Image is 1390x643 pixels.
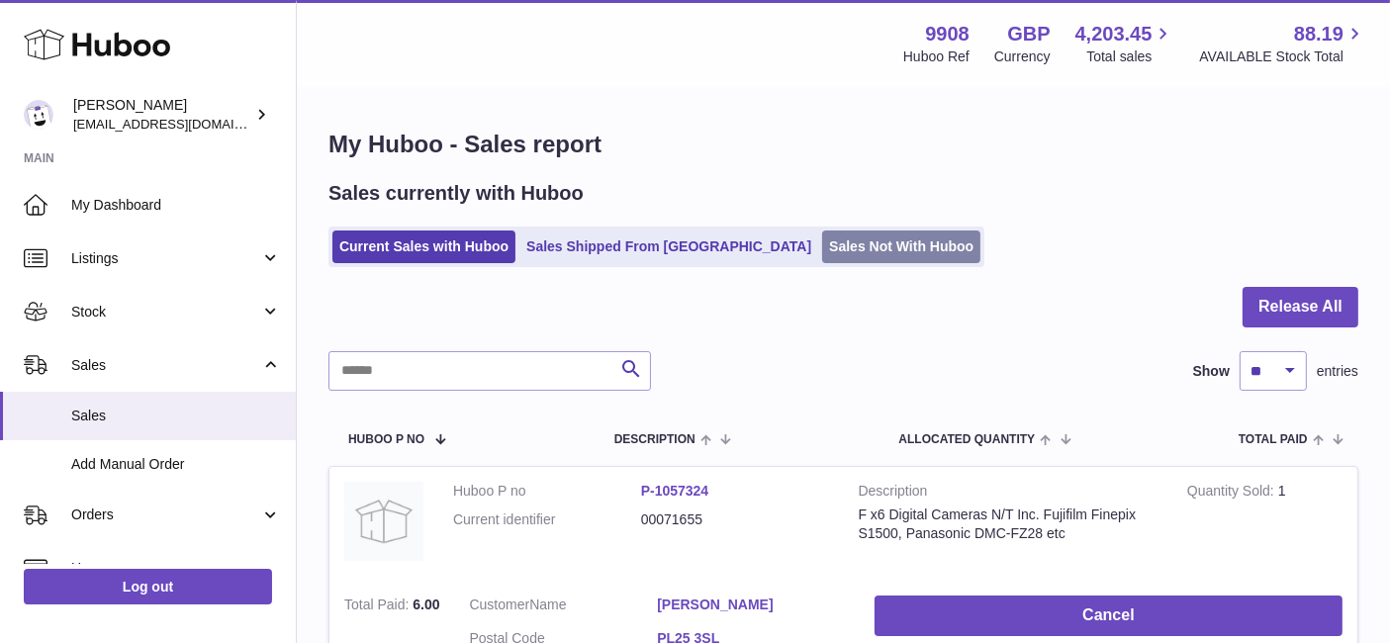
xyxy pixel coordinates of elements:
[657,596,845,614] a: [PERSON_NAME]
[24,100,53,130] img: internalAdmin-9908@internal.huboo.com
[859,482,1158,505] strong: Description
[73,96,251,134] div: [PERSON_NAME]
[1086,47,1174,66] span: Total sales
[71,455,281,474] span: Add Manual Order
[1199,21,1366,66] a: 88.19 AVAILABLE Stock Total
[1294,21,1344,47] span: 88.19
[1199,47,1366,66] span: AVAILABLE Stock Total
[332,230,515,263] a: Current Sales with Huboo
[898,433,1035,446] span: ALLOCATED Quantity
[24,569,272,604] a: Log out
[1187,483,1278,504] strong: Quantity Sold
[344,597,413,617] strong: Total Paid
[328,180,584,207] h2: Sales currently with Huboo
[994,47,1051,66] div: Currency
[859,505,1158,543] div: F x6 Digital Cameras N/T Inc. Fujifilm Finepix S1500, Panasonic DMC-FZ28 etc
[614,433,695,446] span: Description
[453,482,641,501] dt: Huboo P no
[1075,21,1175,66] a: 4,203.45 Total sales
[519,230,818,263] a: Sales Shipped From [GEOGRAPHIC_DATA]
[71,505,260,524] span: Orders
[71,196,281,215] span: My Dashboard
[641,483,709,499] a: P-1057324
[71,559,281,578] span: Usage
[413,597,439,612] span: 6.00
[470,597,530,612] span: Customer
[903,47,970,66] div: Huboo Ref
[470,596,658,619] dt: Name
[453,510,641,529] dt: Current identifier
[1193,362,1230,381] label: Show
[925,21,970,47] strong: 9908
[822,230,980,263] a: Sales Not With Huboo
[71,407,281,425] span: Sales
[1075,21,1153,47] span: 4,203.45
[875,596,1343,636] button: Cancel
[641,510,829,529] dd: 00071655
[1243,287,1358,327] button: Release All
[71,356,260,375] span: Sales
[1317,362,1358,381] span: entries
[344,482,423,561] img: no-photo.jpg
[328,129,1358,160] h1: My Huboo - Sales report
[71,303,260,321] span: Stock
[1172,467,1357,581] td: 1
[71,249,260,268] span: Listings
[348,433,424,446] span: Huboo P no
[73,116,291,132] span: [EMAIL_ADDRESS][DOMAIN_NAME]
[1239,433,1308,446] span: Total paid
[1007,21,1050,47] strong: GBP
